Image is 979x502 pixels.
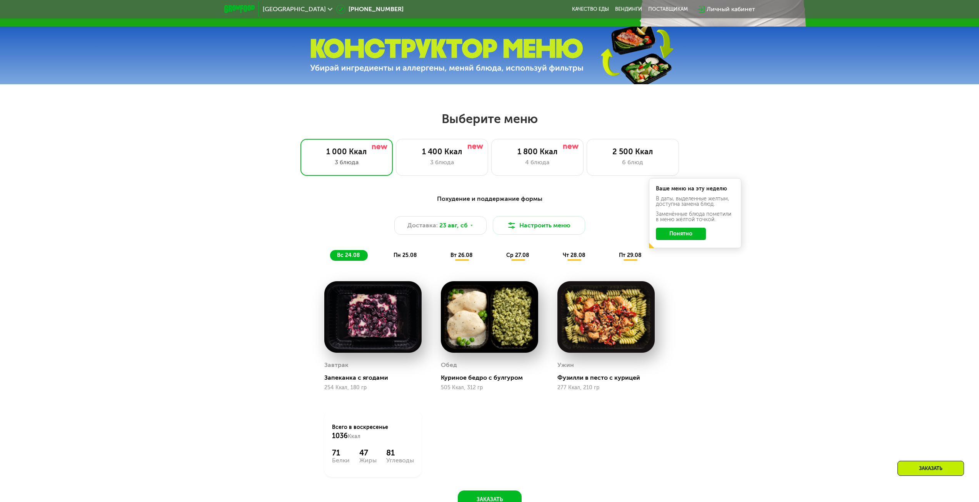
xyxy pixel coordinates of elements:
[309,158,385,167] div: 3 блюда
[897,461,964,476] div: Заказать
[332,457,350,464] div: Белки
[499,147,575,156] div: 1 800 Ккал
[656,228,706,240] button: Понятно
[656,186,734,192] div: Ваше меню на эту неделю
[386,448,414,457] div: 81
[595,147,671,156] div: 2 500 Ккал
[332,448,350,457] div: 71
[656,212,734,222] div: Заменённые блюда пометили в меню жёлтой точкой.
[309,147,385,156] div: 1 000 Ккал
[648,6,688,12] div: поставщикам
[359,448,377,457] div: 47
[563,252,585,259] span: чт 28.08
[557,385,655,391] div: 277 Ккал, 210 гр
[441,374,544,382] div: Куриное бедро с булгуром
[615,6,642,12] a: Вендинги
[506,252,529,259] span: ср 27.08
[336,5,404,14] a: [PHONE_NUMBER]
[324,374,428,382] div: Запеканка с ягодами
[619,252,642,259] span: пт 29.08
[25,111,954,127] h2: Выберите меню
[707,5,755,14] div: Личный кабинет
[324,359,349,371] div: Завтрак
[450,252,473,259] span: вт 26.08
[439,221,468,230] span: 23 авг, сб
[262,194,717,204] div: Похудение и поддержание формы
[557,359,574,371] div: Ужин
[337,252,360,259] span: вс 24.08
[656,196,734,207] div: В даты, выделенные желтым, доступна замена блюд.
[359,457,377,464] div: Жиры
[407,221,438,230] span: Доставка:
[404,158,480,167] div: 3 блюда
[499,158,575,167] div: 4 блюда
[572,6,609,12] a: Качество еды
[441,359,457,371] div: Обед
[493,216,585,235] button: Настроить меню
[332,424,414,440] div: Всего в воскресенье
[404,147,480,156] div: 1 400 Ккал
[557,374,661,382] div: Фузилли в песто с курицей
[441,385,538,391] div: 505 Ккал, 312 гр
[595,158,671,167] div: 6 блюд
[332,432,348,440] span: 1036
[394,252,417,259] span: пн 25.08
[263,6,326,12] span: [GEOGRAPHIC_DATA]
[324,385,422,391] div: 254 Ккал, 180 гр
[348,433,360,440] span: Ккал
[386,457,414,464] div: Углеводы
